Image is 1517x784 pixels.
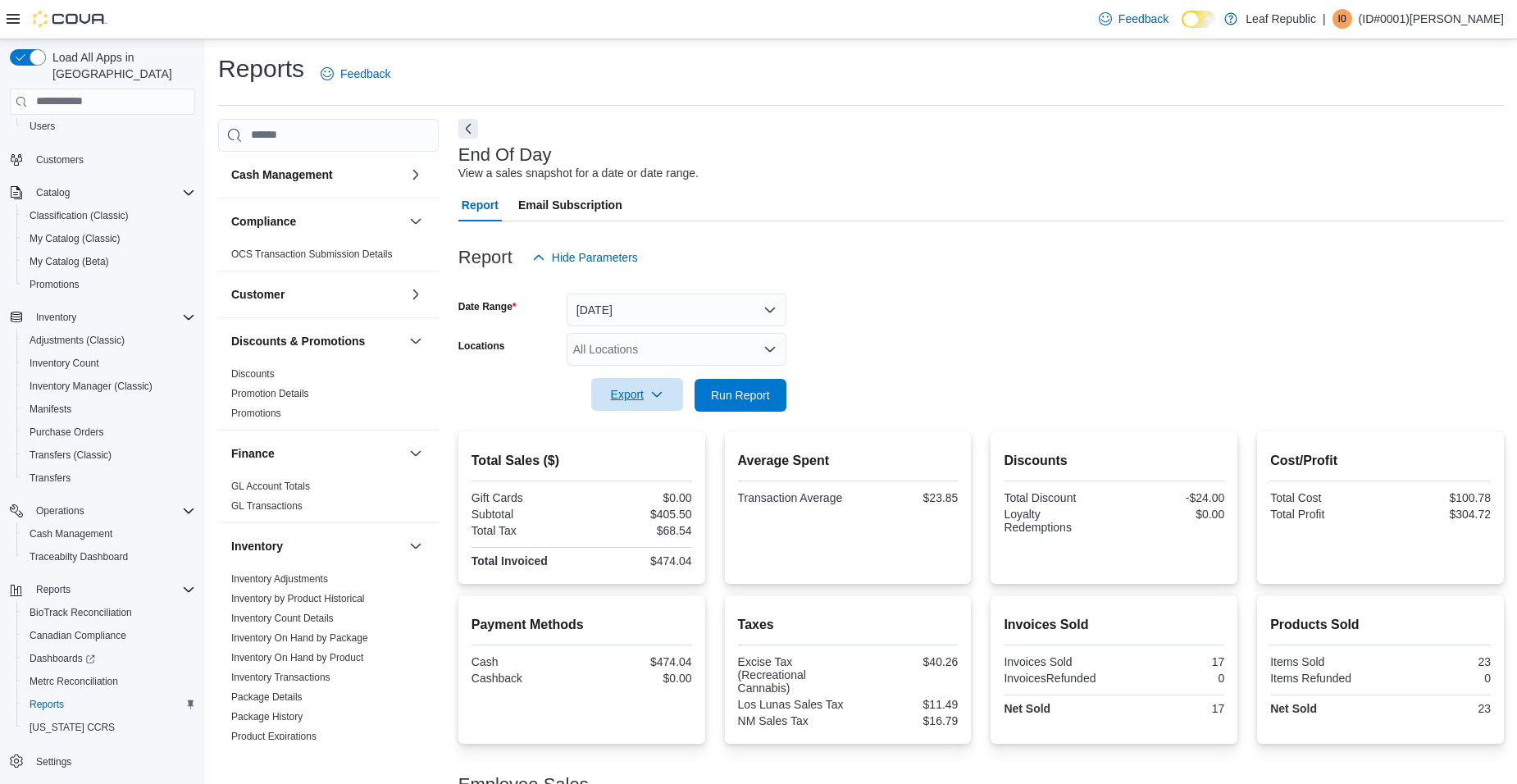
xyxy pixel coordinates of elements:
[231,612,334,625] span: Inventory Count Details
[16,329,202,352] button: Adjustments (Classic)
[471,655,578,668] div: Cash
[30,120,55,133] span: Users
[526,241,645,274] button: Hide Parameters
[3,499,202,522] button: Operations
[23,376,195,396] span: Inventory Manager (Classic)
[1270,451,1491,471] h2: Cost/Profit
[231,651,363,664] span: Inventory On Hand by Product
[1118,655,1224,668] div: 17
[471,451,692,471] h2: Total Sales ($)
[30,652,95,665] span: Dashboards
[231,213,296,230] h3: Compliance
[36,153,84,166] span: Customers
[471,672,578,685] div: Cashback
[23,353,106,373] a: Inventory Count
[231,691,303,704] span: Package Details
[231,333,403,349] button: Discounts & Promotions
[16,115,202,138] button: Users
[30,580,195,599] span: Reports
[30,472,71,485] span: Transfers
[23,229,127,248] a: My Catalog (Classic)
[30,308,195,327] span: Inventory
[231,445,403,462] button: Finance
[458,165,699,182] div: View a sales snapshot for a date or date range.
[462,189,499,221] span: Report
[585,655,691,668] div: $474.04
[585,508,691,521] div: $405.50
[23,275,195,294] span: Promotions
[23,468,77,488] a: Transfers
[16,670,202,693] button: Metrc Reconciliation
[458,340,505,353] label: Locations
[1004,508,1110,534] div: Loyalty Redemptions
[23,206,195,226] span: Classification (Classic)
[231,480,310,493] span: GL Account Totals
[1270,672,1377,685] div: Items Refunded
[1270,508,1377,521] div: Total Profit
[1118,508,1224,521] div: $0.00
[1246,9,1316,29] p: Leaf Republic
[218,364,439,430] div: Discounts & Promotions
[36,311,76,324] span: Inventory
[231,632,368,644] a: Inventory On Hand by Package
[23,445,195,465] span: Transfers (Classic)
[23,422,195,442] span: Purchase Orders
[1004,491,1110,504] div: Total Discount
[231,500,303,512] a: GL Transactions
[30,357,99,370] span: Inventory Count
[16,624,202,647] button: Canadian Compliance
[218,476,439,522] div: Finance
[23,603,139,622] a: BioTrack Reconciliation
[1270,615,1491,635] h2: Products Sold
[1384,702,1491,715] div: 23
[23,330,131,350] a: Adjustments (Classic)
[1118,11,1168,27] span: Feedback
[231,213,403,230] button: Compliance
[1118,672,1224,685] div: 0
[23,626,195,645] span: Canadian Compliance
[30,580,77,599] button: Reports
[231,613,334,624] a: Inventory Count Details
[231,572,328,586] span: Inventory Adjustments
[23,330,195,350] span: Adjustments (Classic)
[23,672,125,691] a: Metrc Reconciliation
[30,606,132,619] span: BioTrack Reconciliation
[23,252,195,271] span: My Catalog (Beta)
[30,334,125,347] span: Adjustments (Classic)
[406,331,426,351] button: Discounts & Promotions
[591,378,683,411] button: Export
[16,375,202,398] button: Inventory Manager (Classic)
[406,444,426,463] button: Finance
[1384,508,1491,521] div: $304.72
[1004,615,1224,635] h2: Invoices Sold
[406,285,426,304] button: Customer
[23,547,134,567] a: Traceabilty Dashboard
[23,399,78,419] a: Manifests
[30,232,121,245] span: My Catalog (Classic)
[406,165,426,185] button: Cash Management
[30,501,91,521] button: Operations
[231,166,403,183] button: Cash Management
[1332,9,1352,29] div: (ID#0001)Mohammed Darrabee
[231,286,285,303] h3: Customer
[1323,9,1326,29] p: |
[23,547,195,567] span: Traceabilty Dashboard
[46,49,195,82] span: Load All Apps in [GEOGRAPHIC_DATA]
[231,388,309,399] a: Promotion Details
[1182,11,1216,28] input: Dark Mode
[231,672,330,683] a: Inventory Transactions
[23,603,195,622] span: BioTrack Reconciliation
[33,11,107,27] img: Cova
[23,695,71,714] a: Reports
[3,148,202,171] button: Customers
[218,52,304,85] h1: Reports
[30,698,64,711] span: Reports
[1004,702,1050,715] strong: Net Sold
[231,593,365,604] a: Inventory by Product Historical
[23,445,118,465] a: Transfers (Classic)
[231,407,281,420] span: Promotions
[738,491,845,504] div: Transaction Average
[231,538,283,554] h3: Inventory
[231,368,275,380] a: Discounts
